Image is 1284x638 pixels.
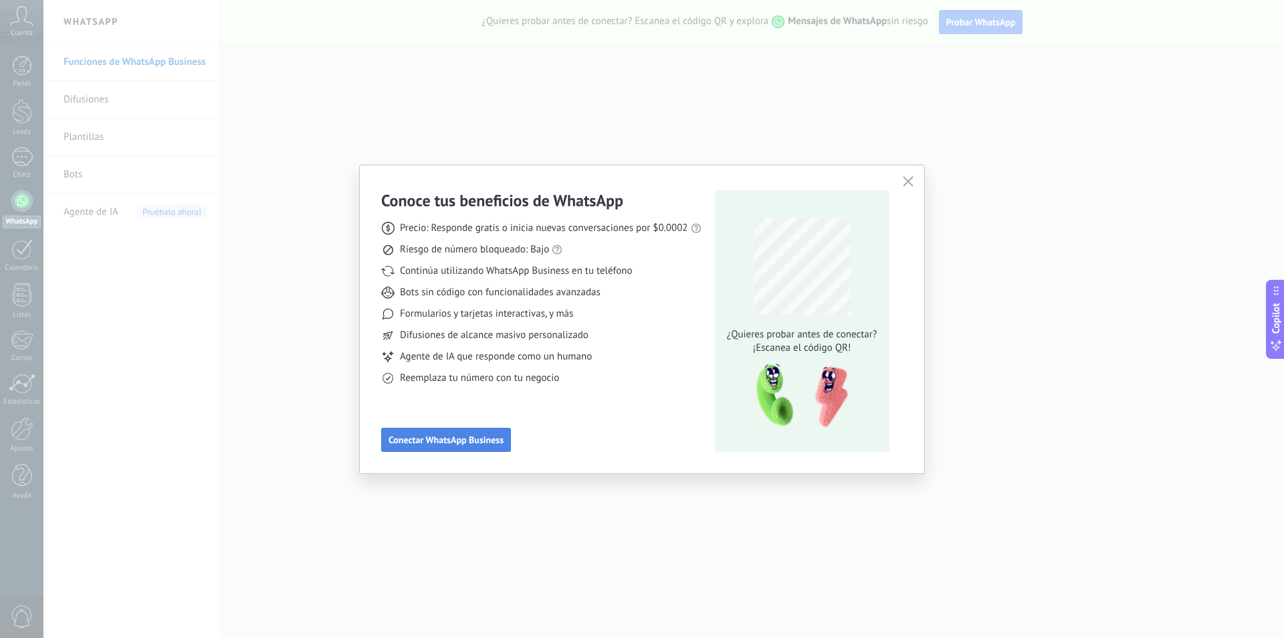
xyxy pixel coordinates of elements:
[400,329,588,342] span: Difusiones de alcance masivo personalizado
[381,190,623,211] h3: Conoce tus beneficios de WhatsApp
[400,264,632,278] span: Continúa utilizando WhatsApp Business en tu teléfono
[400,350,592,364] span: Agente de IA que responde como un humano
[389,435,504,445] span: Conectar WhatsApp Business
[381,428,511,452] button: Conectar WhatsApp Business
[723,328,881,341] span: ¿Quieres probar antes de conectar?
[745,360,851,432] img: qr-pic-1x.png
[400,307,573,321] span: Formularios y tarjetas interactivas, y más
[1269,303,1283,333] span: Copilot
[400,222,688,235] span: Precio: Responde gratis o inicia nuevas conversaciones por $0.0002
[400,286,601,299] span: Bots sin código con funcionalidades avanzadas
[723,341,881,355] span: ¡Escanea el código QR!
[400,372,559,385] span: Reemplaza tu número con tu negocio
[400,243,549,256] span: Riesgo de número bloqueado: Bajo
